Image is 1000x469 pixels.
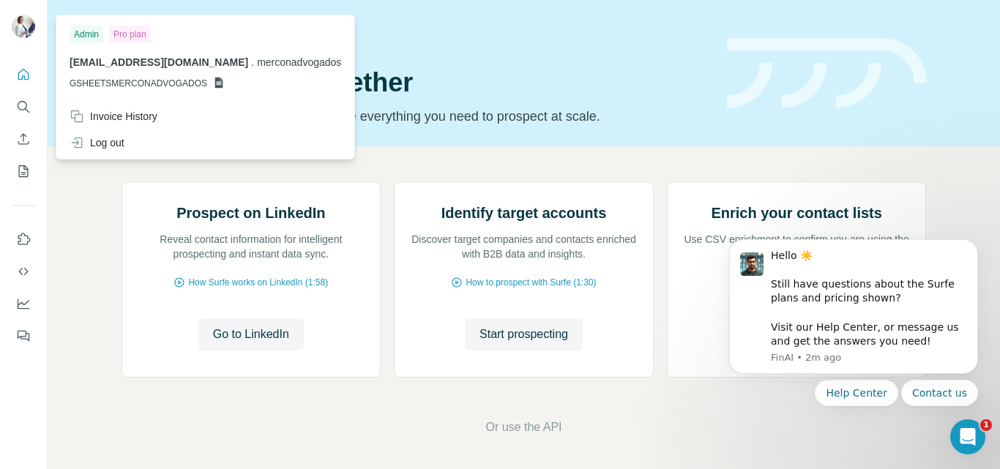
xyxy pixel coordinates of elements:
button: Quick start [12,61,35,88]
p: Use CSV enrichment to confirm you are using the best data available. [682,232,911,261]
iframe: Intercom live chat [950,419,985,454]
span: GSHEETSMERCONADVOGADOS [70,77,207,90]
iframe: Intercom notifications message [707,191,1000,429]
p: Discover target companies and contacts enriched with B2B data and insights. [409,232,638,261]
button: Search [12,94,35,120]
span: Go to LinkedIn [213,326,289,343]
h1: Let’s prospect together [122,68,709,97]
div: Quick start [122,27,709,42]
span: 1 [980,419,992,431]
img: banner [727,38,927,109]
button: Or use the API [485,419,561,436]
button: Dashboard [12,290,35,317]
button: Start prospecting [465,318,583,350]
span: How to prospect with Surfe (1:30) [466,276,596,289]
span: merconadvogados [257,56,341,68]
p: Reveal contact information for intelligent prospecting and instant data sync. [137,232,366,261]
h2: Identify target accounts [441,203,607,223]
span: [EMAIL_ADDRESS][DOMAIN_NAME] [70,56,248,68]
div: Invoice History [70,109,157,124]
button: Use Surfe API [12,258,35,285]
button: My lists [12,158,35,184]
span: . [251,56,254,68]
button: Enrich CSV [12,126,35,152]
span: Start prospecting [480,326,568,343]
span: How Surfe works on LinkedIn (1:58) [188,276,328,289]
button: Feedback [12,323,35,349]
img: Avatar [12,15,35,38]
p: Pick your starting point and we’ll provide everything you need to prospect at scale. [122,106,709,127]
h2: Prospect on LinkedIn [176,203,325,223]
div: Pro plan [109,26,151,43]
div: Log out [70,135,124,150]
div: Admin [70,26,103,43]
button: Use Surfe on LinkedIn [12,226,35,252]
button: Go to LinkedIn [198,318,304,350]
